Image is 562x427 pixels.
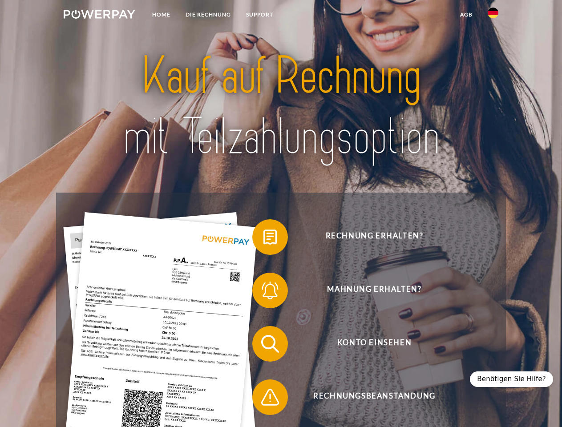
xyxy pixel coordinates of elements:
button: Rechnungsbeanstandung [252,379,484,415]
img: qb_warning.svg [259,386,281,408]
img: qb_search.svg [259,333,281,355]
img: qb_bell.svg [259,279,281,302]
a: SUPPORT [239,7,281,23]
img: title-powerpay_de.svg [85,43,477,170]
button: Mahnung erhalten? [252,273,484,308]
img: de [488,8,498,18]
img: qb_bill.svg [259,226,281,248]
span: Rechnung erhalten? [265,219,483,255]
a: Home [145,7,178,23]
span: Rechnungsbeanstandung [265,379,483,415]
span: Mahnung erhalten? [265,273,483,308]
span: Konto einsehen [265,326,483,362]
div: Benötigen Sie Hilfe? [470,371,553,387]
a: agb [453,7,480,23]
button: Rechnung erhalten? [252,219,484,255]
button: Konto einsehen [252,326,484,362]
img: logo-powerpay-white.svg [64,10,135,19]
a: DIE RECHNUNG [178,7,239,23]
